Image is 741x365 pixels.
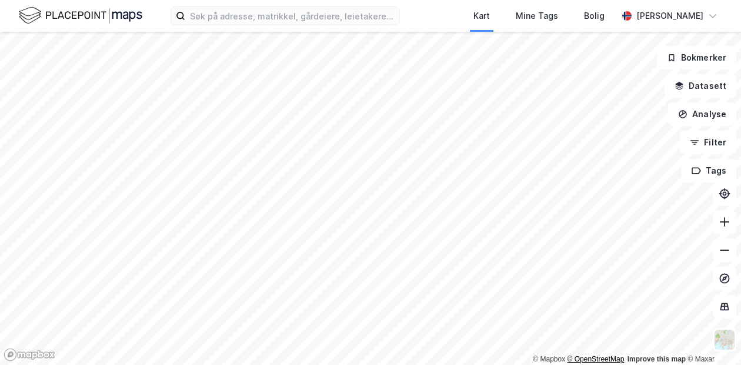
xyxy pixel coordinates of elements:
[4,348,55,361] a: Mapbox homepage
[636,9,703,23] div: [PERSON_NAME]
[713,328,736,351] img: Z
[568,355,625,363] a: OpenStreetMap
[473,9,490,23] div: Kart
[680,131,736,154] button: Filter
[516,9,558,23] div: Mine Tags
[657,46,736,69] button: Bokmerker
[19,5,142,26] img: logo.f888ab2527a4732fd821a326f86c7f29.svg
[668,102,736,126] button: Analyse
[627,355,686,363] a: Improve this map
[584,9,605,23] div: Bolig
[687,355,715,363] a: Maxar
[185,7,399,25] input: Søk på adresse, matrikkel, gårdeiere, leietakere eller personer
[665,74,736,98] button: Datasett
[682,159,736,182] button: Tags
[533,355,565,363] a: Mapbox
